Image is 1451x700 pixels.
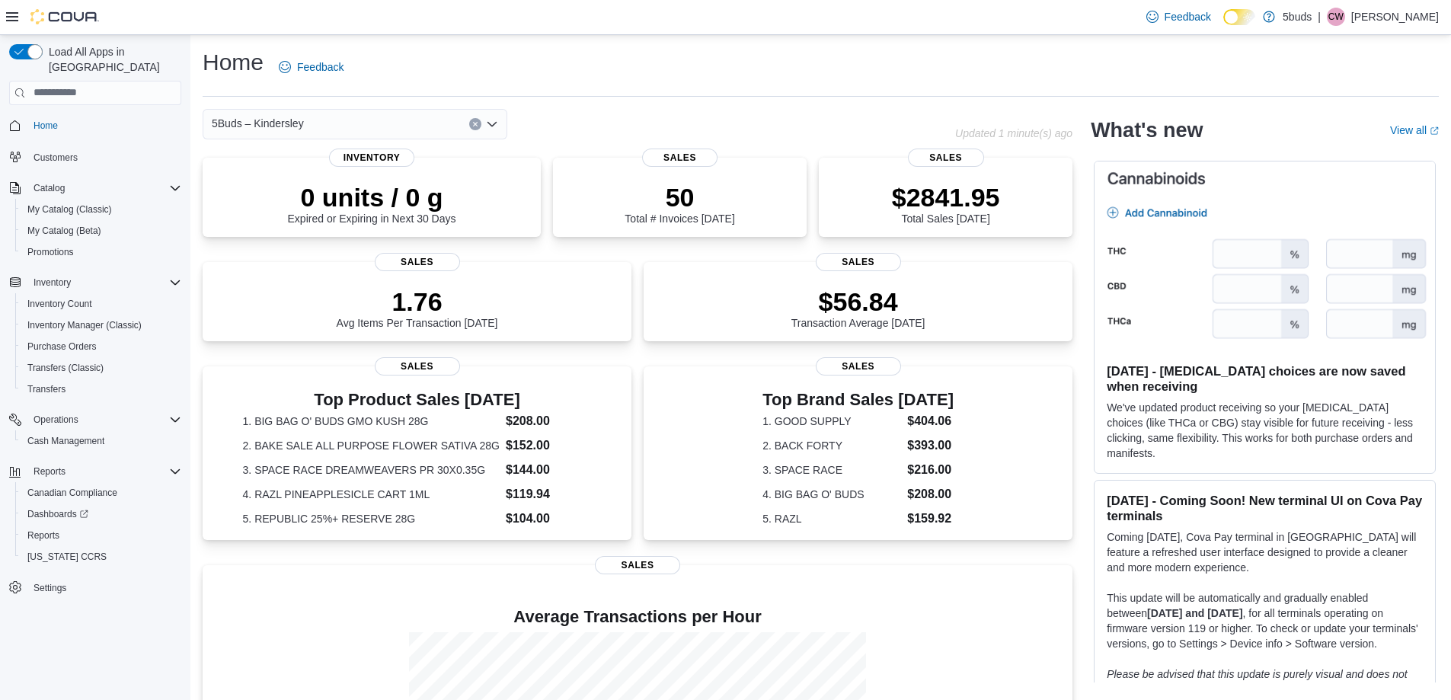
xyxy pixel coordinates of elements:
[21,505,181,523] span: Dashboards
[21,337,181,356] span: Purchase Orders
[21,222,181,240] span: My Catalog (Beta)
[27,116,181,135] span: Home
[955,127,1072,139] p: Updated 1 minute(s) ago
[27,411,181,429] span: Operations
[288,182,456,213] p: 0 units / 0 g
[907,461,954,479] dd: $216.00
[506,412,591,430] dd: $208.00
[21,432,181,450] span: Cash Management
[15,336,187,357] button: Purchase Orders
[1165,9,1211,24] span: Feedback
[907,436,954,455] dd: $393.00
[27,246,74,258] span: Promotions
[15,525,187,546] button: Reports
[1107,493,1423,523] h3: [DATE] - Coming Soon! New terminal UI on Cova Pay terminals
[27,362,104,374] span: Transfers (Classic)
[595,556,680,574] span: Sales
[3,577,187,599] button: Settings
[1328,8,1344,26] span: CW
[15,199,187,220] button: My Catalog (Classic)
[1107,363,1423,394] h3: [DATE] - [MEDICAL_DATA] choices are now saved when receiving
[1223,9,1255,25] input: Dark Mode
[27,508,88,520] span: Dashboards
[27,551,107,563] span: [US_STATE] CCRS
[21,359,110,377] a: Transfers (Classic)
[203,47,264,78] h1: Home
[34,120,58,132] span: Home
[27,435,104,447] span: Cash Management
[908,149,984,167] span: Sales
[1147,607,1242,619] strong: [DATE] and [DATE]
[469,118,481,130] button: Clear input
[15,357,187,379] button: Transfers (Classic)
[1318,8,1321,26] p: |
[506,436,591,455] dd: $152.00
[15,379,187,400] button: Transfers
[3,272,187,293] button: Inventory
[762,511,901,526] dt: 5. RAZL
[21,380,181,398] span: Transfers
[27,273,77,292] button: Inventory
[243,414,500,429] dt: 1. BIG BAG O' BUDS GMO KUSH 28G
[34,276,71,289] span: Inventory
[21,505,94,523] a: Dashboards
[506,510,591,528] dd: $104.00
[27,319,142,331] span: Inventory Manager (Classic)
[762,462,901,478] dt: 3. SPACE RACE
[34,582,66,594] span: Settings
[21,380,72,398] a: Transfers
[21,484,123,502] a: Canadian Compliance
[9,108,181,638] nav: Complex example
[27,149,84,167] a: Customers
[1327,8,1345,26] div: Courtney White
[27,298,92,310] span: Inventory Count
[15,293,187,315] button: Inventory Count
[21,337,103,356] a: Purchase Orders
[907,510,954,528] dd: $159.92
[21,243,80,261] a: Promotions
[762,414,901,429] dt: 1. GOOD SUPPLY
[1107,529,1423,575] p: Coming [DATE], Cova Pay terminal in [GEOGRAPHIC_DATA] will feature a refreshed user interface des...
[21,295,181,313] span: Inventory Count
[21,484,181,502] span: Canadian Compliance
[3,114,187,136] button: Home
[21,548,113,566] a: [US_STATE] CCRS
[243,462,500,478] dt: 3. SPACE RACE DREAMWEAVERS PR 30X0.35G
[3,177,187,199] button: Catalog
[273,52,350,82] a: Feedback
[791,286,925,317] p: $56.84
[1390,124,1439,136] a: View allExternal link
[15,430,187,452] button: Cash Management
[486,118,498,130] button: Open list of options
[21,316,148,334] a: Inventory Manager (Classic)
[27,179,71,197] button: Catalog
[329,149,414,167] span: Inventory
[15,315,187,336] button: Inventory Manager (Classic)
[243,511,500,526] dt: 5. REPUBLIC 25%+ RESERVE 28G
[1091,118,1203,142] h2: What's new
[506,485,591,503] dd: $119.94
[27,578,181,597] span: Settings
[15,546,187,567] button: [US_STATE] CCRS
[212,114,304,133] span: 5Buds – Kindersley
[27,383,66,395] span: Transfers
[21,432,110,450] a: Cash Management
[907,412,954,430] dd: $404.06
[34,414,78,426] span: Operations
[27,529,59,542] span: Reports
[27,225,101,237] span: My Catalog (Beta)
[21,243,181,261] span: Promotions
[15,220,187,241] button: My Catalog (Beta)
[297,59,344,75] span: Feedback
[34,182,65,194] span: Catalog
[43,44,181,75] span: Load All Apps in [GEOGRAPHIC_DATA]
[27,462,72,481] button: Reports
[15,241,187,263] button: Promotions
[816,253,901,271] span: Sales
[337,286,498,329] div: Avg Items Per Transaction [DATE]
[625,182,734,225] div: Total # Invoices [DATE]
[1223,25,1224,26] span: Dark Mode
[21,200,181,219] span: My Catalog (Classic)
[21,359,181,377] span: Transfers (Classic)
[27,147,181,166] span: Customers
